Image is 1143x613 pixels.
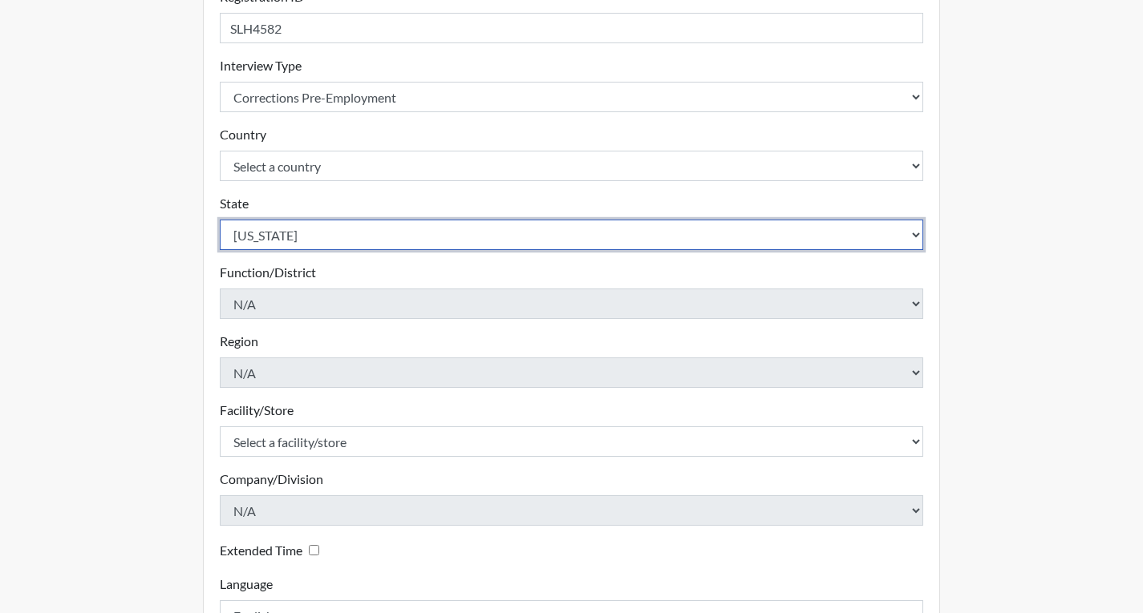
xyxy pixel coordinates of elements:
[220,401,294,420] label: Facility/Store
[220,470,323,489] label: Company/Division
[220,263,316,282] label: Function/District
[220,13,924,43] input: Insert a Registration ID, which needs to be a unique alphanumeric value for each interviewee
[220,575,273,594] label: Language
[220,125,266,144] label: Country
[220,332,258,351] label: Region
[220,194,249,213] label: State
[220,538,326,562] div: Checking this box will provide the interviewee with an accomodation of extra time to answer each ...
[220,56,302,75] label: Interview Type
[220,541,302,560] label: Extended Time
